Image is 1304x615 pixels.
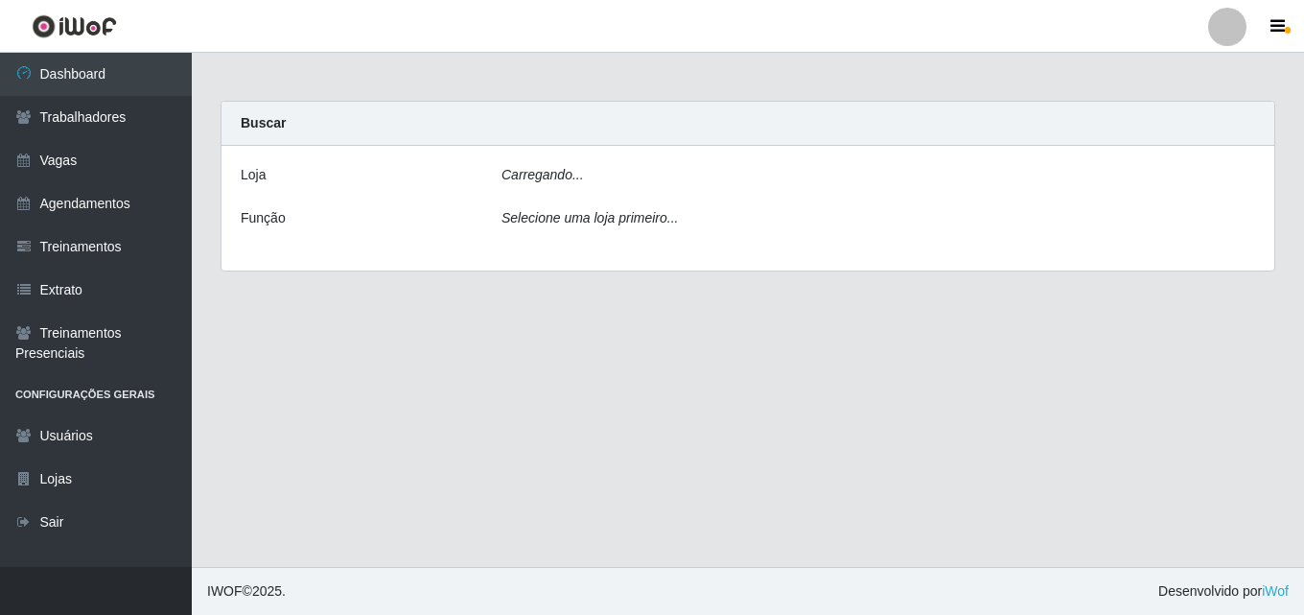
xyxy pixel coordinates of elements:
[501,167,584,182] i: Carregando...
[501,210,678,225] i: Selecione uma loja primeiro...
[241,165,266,185] label: Loja
[207,583,243,599] span: IWOF
[241,115,286,130] strong: Buscar
[32,14,117,38] img: CoreUI Logo
[241,208,286,228] label: Função
[1158,581,1289,602] span: Desenvolvido por
[1262,583,1289,599] a: iWof
[207,581,286,602] span: © 2025 .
